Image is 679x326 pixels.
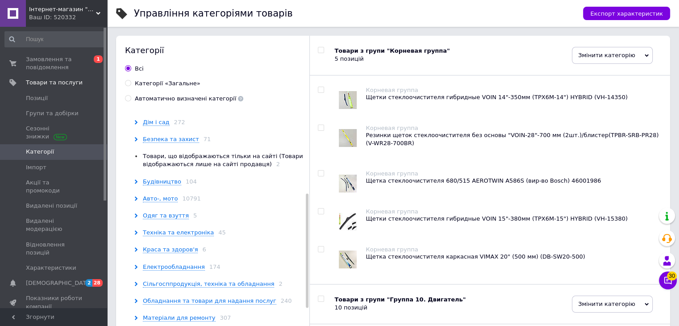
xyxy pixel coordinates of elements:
[366,87,661,93] div: Корневая группа
[209,263,221,270] span: 174
[26,94,48,102] span: Позиції
[135,79,200,88] div: Категорії «Загальне»
[279,280,282,287] span: 2
[366,208,661,215] div: Корневая группа
[366,215,661,223] div: Щетки стеклоочистителя гибридные VOIN 15"-380мм (TPX6M-15") HYBRID (VH-15380)
[26,109,79,117] span: Групи та добірки
[366,170,661,177] div: Корневая группа
[26,294,83,310] span: Показники роботи компанії
[334,296,466,303] b: Товари з групи "Группа 10. Двигатель"
[143,212,189,219] span: Одяг та взуття
[143,136,199,143] span: Безпека та захист
[220,314,231,321] span: 307
[143,297,276,305] span: Обладнання та товари для надання послуг
[29,13,107,21] div: Ваш ID: 520332
[143,178,181,185] span: Будівництво
[572,296,653,313] span: Змінити категорію
[143,280,274,288] span: Сільгосппродукція, техніка та обладнання
[85,279,92,287] span: 2
[94,55,103,63] span: 1
[366,125,661,131] div: Корневая группа
[366,253,661,261] div: Щетка стеклоочистителя каркасная VIMAX 20" (500 мм) (DB-SW20-500)
[143,119,170,126] span: Дім і сад
[143,195,178,202] span: Авто-, мото
[281,297,292,304] span: 240
[193,212,197,219] span: 5
[125,45,300,56] div: Категорії
[29,5,96,13] span: Інтернет-магазин "KrazAuto"
[667,271,677,280] span: 30
[4,31,105,47] input: Пошук
[366,246,661,253] div: Корневая группа
[334,304,556,312] div: 10 позицій
[134,8,293,19] h1: Управління категоріями товарів
[334,55,556,63] div: 5 позицій
[659,272,677,289] button: Чат з покупцем30
[202,246,206,253] span: 6
[204,136,211,142] span: 71
[218,229,226,236] span: 45
[26,179,83,195] span: Акції та промокоди
[135,95,243,103] div: Автоматично визначені категорії
[583,7,670,20] button: Експорт характеристик
[26,241,83,257] span: Відновлення позицій
[26,264,76,272] span: Характеристики
[143,314,216,322] span: Матеріали для ремонту
[92,279,103,287] span: 28
[182,195,200,202] span: 10791
[366,177,661,185] div: Щетка стеклоочистителя 680/515 AEROTWIN A586S (вир-во Bosch) 46001986
[143,229,214,236] span: Техніка та електроніка
[135,65,144,73] div: Всi
[26,279,92,287] span: [DEMOGRAPHIC_DATA]
[143,246,198,253] span: Краса та здоров'я
[366,131,661,147] div: Резинки щеток стеклоочистителя без основы "VOIN-28"-700 мм (2шт.)/блистер(TPBR-SRB-PR28) (V-WR28-...
[26,55,83,71] span: Замовлення та повідомлення
[186,178,197,185] span: 104
[26,217,83,233] span: Видалені модерацією
[276,161,280,167] span: 2
[26,79,83,87] span: Товари та послуги
[572,47,653,64] span: Змінити категорію
[590,10,663,17] span: Експорт характеристик
[143,263,205,271] span: Електрообладнання
[26,163,46,171] span: Імпорт
[26,125,83,141] span: Сезонні знижки
[26,202,77,210] span: Видалені позиції
[26,148,54,156] span: Категорії
[143,153,303,167] span: Товари, що відображаються тільки на сайті (Товари відображаються лише на сайті продавця)
[174,119,185,125] span: 272
[334,47,450,54] b: Товари з групи "Корневая группа"
[366,93,661,101] div: Щетки стеклоочистителя гибридные VOIN 14"-350мм (TPX6M-14") HYBRID (VH-14350)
